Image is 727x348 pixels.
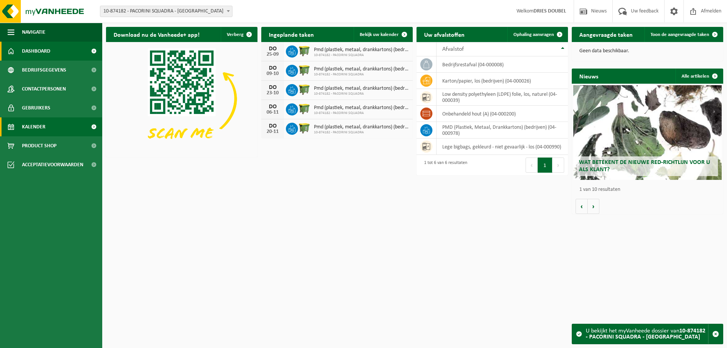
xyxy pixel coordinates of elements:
[437,56,568,73] td: bedrijfsrestafval (04-000008)
[265,71,280,76] div: 09-10
[579,48,716,54] p: Geen data beschikbaar.
[314,47,409,53] span: Pmd (plastiek, metaal, drankkartons) (bedrijven)
[314,92,409,96] span: 10-874182 - PACORINI SQUADRA
[314,72,409,77] span: 10-874182 - PACORINI SQUADRA
[676,69,722,84] a: Alle artikelen
[586,324,708,344] div: U bekijkt het myVanheede dossier van
[526,158,538,173] button: Previous
[298,44,311,57] img: WB-1100-HPE-GN-50
[22,61,66,80] span: Bedrijfsgegevens
[314,86,409,92] span: Pmd (plastiek, metaal, drankkartons) (bedrijven)
[22,42,50,61] span: Dashboard
[265,46,280,52] div: DO
[261,27,321,42] h2: Ingeplande taken
[22,155,83,174] span: Acceptatievoorwaarden
[417,27,472,42] h2: Uw afvalstoffen
[354,27,412,42] a: Bekijk uw kalender
[579,159,710,173] span: Wat betekent de nieuwe RED-richtlijn voor u als klant?
[106,27,207,42] h2: Download nu de Vanheede+ app!
[644,27,722,42] a: Toon de aangevraagde taken
[314,124,409,130] span: Pmd (plastiek, metaal, drankkartons) (bedrijven)
[298,83,311,96] img: WB-1100-HPE-GN-50
[534,8,566,14] strong: DRIES DOUBEL
[651,32,709,37] span: Toon de aangevraagde taken
[265,129,280,134] div: 20-11
[22,136,56,155] span: Product Shop
[100,6,232,17] span: 10-874182 - PACORINI SQUADRA - ANTWERPEN
[437,73,568,89] td: karton/papier, los (bedrijven) (04-000026)
[100,6,232,17] span: 10-874182 - PACORINI SQUADRA - ANTWERPEN
[538,158,552,173] button: 1
[586,328,705,340] strong: 10-874182 - PACORINI SQUADRA - [GEOGRAPHIC_DATA]
[442,46,464,52] span: Afvalstof
[265,52,280,57] div: 25-09
[572,69,606,83] h2: Nieuws
[298,102,311,115] img: WB-1100-HPE-GN-50
[265,104,280,110] div: DO
[579,187,719,192] p: 1 van 10 resultaten
[106,42,257,156] img: Download de VHEPlus App
[314,66,409,72] span: Pmd (plastiek, metaal, drankkartons) (bedrijven)
[221,27,257,42] button: Verberg
[22,80,66,98] span: Contactpersonen
[265,91,280,96] div: 23-10
[265,110,280,115] div: 06-11
[437,89,568,106] td: low density polyethyleen (LDPE) folie, los, naturel (04-000039)
[298,64,311,76] img: WB-1100-HPE-GN-50
[572,27,640,42] h2: Aangevraagde taken
[437,122,568,139] td: PMD (Plastiek, Metaal, Drankkartons) (bedrijven) (04-000978)
[265,84,280,91] div: DO
[22,117,45,136] span: Kalender
[437,106,568,122] td: onbehandeld hout (A) (04-000200)
[265,123,280,129] div: DO
[314,111,409,115] span: 10-874182 - PACORINI SQUADRA
[298,122,311,134] img: WB-1100-HPE-GN-50
[420,157,467,173] div: 1 tot 6 van 6 resultaten
[314,53,409,58] span: 10-874182 - PACORINI SQUADRA
[573,85,722,180] a: Wat betekent de nieuwe RED-richtlijn voor u als klant?
[265,65,280,71] div: DO
[314,105,409,111] span: Pmd (plastiek, metaal, drankkartons) (bedrijven)
[588,199,599,214] button: Volgende
[227,32,243,37] span: Verberg
[513,32,554,37] span: Ophaling aanvragen
[314,130,409,135] span: 10-874182 - PACORINI SQUADRA
[507,27,567,42] a: Ophaling aanvragen
[360,32,399,37] span: Bekijk uw kalender
[576,199,588,214] button: Vorige
[552,158,564,173] button: Next
[22,23,45,42] span: Navigatie
[437,139,568,155] td: lege bigbags, gekleurd - niet gevaarlijk - los (04-000990)
[22,98,50,117] span: Gebruikers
